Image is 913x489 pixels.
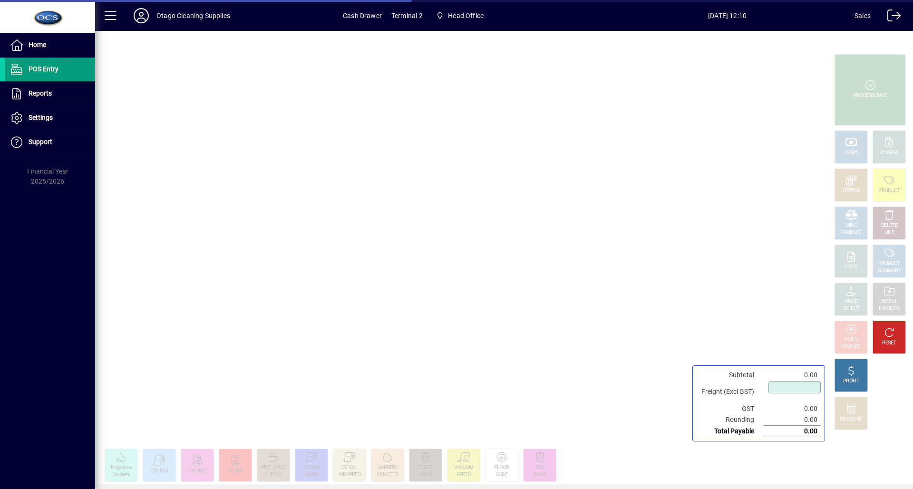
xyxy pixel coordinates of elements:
div: JUMBO [303,471,320,479]
div: HOLD [845,336,857,343]
div: FLOOR [494,464,509,471]
a: Home [5,33,95,57]
span: Settings [29,114,53,121]
div: EFTPOS [843,187,860,195]
div: TUFFIE [418,464,433,471]
div: SELECT [843,305,860,313]
div: CASH [845,149,857,156]
div: DELETE [881,222,897,229]
div: PRODUCT [878,187,900,195]
div: 2HPDC1 [265,471,282,479]
td: 0.00 [764,370,821,381]
td: GST [697,403,764,414]
div: BAGS [419,471,432,479]
div: ECO [535,464,544,471]
td: 0.00 [764,414,821,426]
button: Profile [126,7,156,24]
div: HOT CHOC [262,464,285,471]
div: CARE [496,471,507,479]
div: PROCESS SALE [854,92,887,99]
span: Support [29,138,52,146]
span: Cash Drawer [343,8,382,23]
div: ARNOTTS [377,471,398,479]
div: RESET [882,340,896,347]
div: CHARGE [880,149,899,156]
div: PRICE [845,298,858,305]
div: CS1055 [151,468,167,475]
div: PROFIT [843,378,859,385]
div: PRODUCT [878,260,900,267]
a: Logout [880,2,901,33]
a: Support [5,130,95,154]
div: Sales [855,8,871,23]
span: Head Office [432,7,487,24]
td: Freight (Excl GST) [697,381,764,403]
span: [DATE] 12:10 [600,8,855,23]
div: CS1402 [189,468,205,475]
div: Sachets [113,471,130,479]
div: CS1421 [227,468,243,475]
span: POS Entry [29,65,58,73]
div: PARTS [456,471,471,479]
div: WRAPPED [339,471,360,479]
td: Subtotal [697,370,764,381]
div: CS1001 [341,464,358,471]
div: LINE [884,229,894,236]
span: Head Office [448,8,484,23]
td: Rounding [697,414,764,426]
div: VACUUM [454,464,474,471]
div: SUMMARY [877,267,901,274]
span: Home [29,41,46,49]
div: INVOICE [842,343,860,351]
div: NOTE [845,264,857,271]
span: Terminal 2 [391,8,423,23]
div: MISC [845,222,857,229]
div: Otago Cleaning Supplies [156,8,230,23]
div: BAGS [534,471,546,479]
td: 0.00 [764,426,821,437]
div: PRODUCT [840,229,862,236]
td: 0.00 [764,403,821,414]
div: DISCOUNT [840,416,863,423]
div: CS7006 [303,464,320,471]
a: Reports [5,82,95,106]
div: RECALL [881,298,898,305]
span: Reports [29,89,52,97]
td: Total Payable [697,426,764,437]
div: 8ARNBIS [378,464,397,471]
a: Settings [5,106,95,130]
div: Fragrance [111,464,132,471]
div: INVOICES [879,305,899,313]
